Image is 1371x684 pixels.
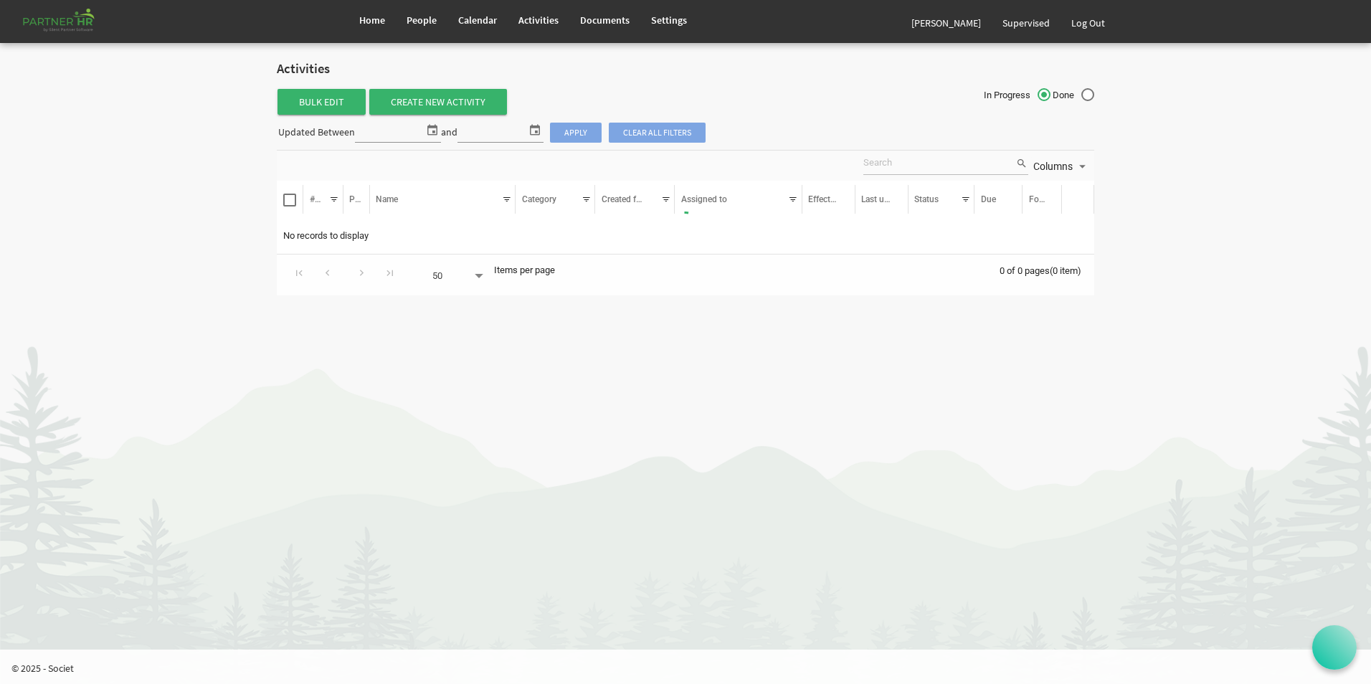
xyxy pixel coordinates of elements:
a: Supervised [992,3,1061,43]
a: Log Out [1061,3,1116,43]
span: Settings [651,14,687,27]
span: Clear all filters [609,123,706,143]
span: Activities [518,14,559,27]
h2: Activities [277,62,1094,77]
span: Calendar [458,14,497,27]
span: Bulk Edit [277,89,366,115]
div: Updated Between and [277,120,706,146]
span: select [526,120,544,139]
span: Supervised [1002,16,1050,29]
p: © 2025 - Societ [11,661,1371,675]
span: In Progress [984,89,1050,102]
a: [PERSON_NAME] [901,3,992,43]
span: Apply [550,123,602,143]
a: Create New Activity [369,89,507,115]
span: People [407,14,437,27]
span: Done [1053,89,1094,102]
span: Documents [580,14,630,27]
span: select [424,120,441,139]
span: Home [359,14,385,27]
